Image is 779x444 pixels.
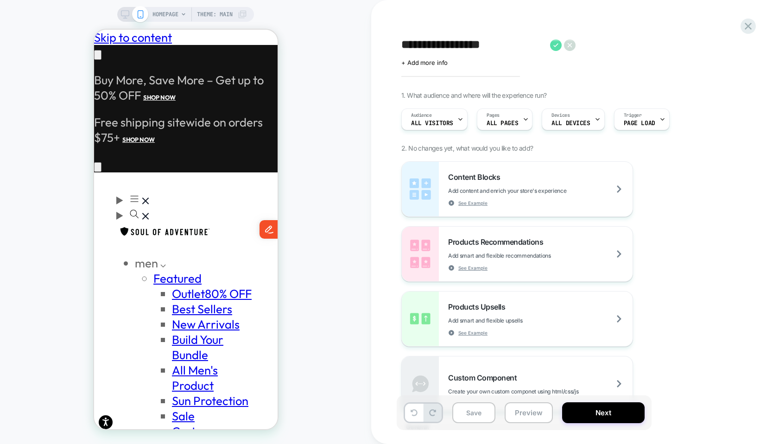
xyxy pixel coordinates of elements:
[411,112,432,119] span: Audience
[551,120,590,127] span: ALL DEVICES
[401,144,533,152] span: 2. No changes yet, what would you like to add?
[458,200,488,206] span: See Example
[448,302,510,311] span: Products Upsells
[401,59,448,66] span: + Add more info
[487,112,500,119] span: Pages
[452,402,495,423] button: Save
[624,120,655,127] span: Page Load
[401,91,546,99] span: 1. What audience and where will the experience run?
[448,172,505,182] span: Content Blocks
[448,388,625,395] span: Create your own custom componet using html/css/js
[448,317,569,324] span: Add smart and flexible upsells
[562,402,645,423] button: Next
[411,120,453,127] span: All Visitors
[41,226,161,241] div: men
[78,379,101,394] a: Sale
[448,373,521,382] span: Custom Component
[22,178,161,193] summary: Search
[78,287,146,302] a: New Arrivals
[458,265,488,271] span: See Example
[22,193,161,214] a: Soul of Adventure
[551,112,570,119] span: Devices
[197,7,233,22] span: Theme: MAIN
[165,190,185,209] iframe: Marker.io feedback button
[152,7,178,22] span: HOMEPAGE
[624,112,642,119] span: Trigger
[78,363,154,379] a: Sun Protection
[458,330,488,336] span: See Example
[448,187,613,194] span: Add content and enrich your store's experience
[78,272,138,287] a: Best Sellers
[448,237,548,247] span: Products Recommendations
[28,106,61,114] a: shop now
[78,394,125,425] a: Custom Products
[111,256,158,272] span: 80% OFF
[487,120,518,127] span: ALL PAGES
[49,64,82,71] a: shop now
[505,402,553,423] button: Preview
[448,252,597,259] span: Add smart and flexible recommendations
[22,163,55,178] summary: Menu
[22,193,120,210] img: Soul of Adventure
[78,302,129,333] a: Build Your Bundle
[78,256,158,272] a: Outlet80% OFF
[78,333,124,363] a: All Men's Product
[59,241,108,256] a: Featured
